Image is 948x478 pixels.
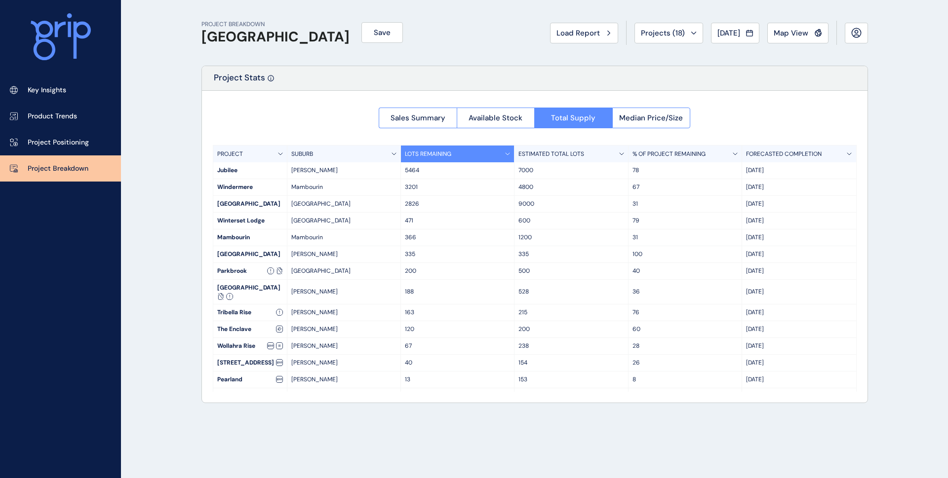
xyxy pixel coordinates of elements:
[632,308,738,317] p: 76
[641,28,685,38] span: Projects ( 18 )
[405,183,510,191] p: 3201
[291,288,396,296] p: [PERSON_NAME]
[291,166,396,175] p: [PERSON_NAME]
[632,200,738,208] p: 31
[361,22,403,43] button: Save
[746,250,852,258] p: [DATE]
[213,196,287,212] div: [GEOGRAPHIC_DATA]
[291,359,396,367] p: [PERSON_NAME]
[619,113,683,123] span: Median Price/Size
[518,325,624,333] p: 200
[405,233,510,242] p: 366
[213,263,287,279] div: Parkbrook
[711,23,759,43] button: [DATE]
[632,233,738,242] p: 31
[28,164,88,174] p: Project Breakdown
[213,246,287,262] div: [GEOGRAPHIC_DATA]
[746,308,852,317] p: [DATE]
[405,150,451,158] p: LOTS REMAINING
[213,229,287,246] div: Mambourin
[632,166,738,175] p: 78
[518,200,624,208] p: 9000
[632,150,706,158] p: % OF PROJECT REMAINING
[518,267,624,275] p: 500
[717,28,740,38] span: [DATE]
[405,250,510,258] p: 335
[405,200,510,208] p: 2826
[632,375,738,384] p: 8
[632,267,738,275] p: 40
[405,166,510,175] p: 5464
[632,288,738,296] p: 36
[469,113,522,123] span: Available Stock
[632,359,738,367] p: 26
[746,375,852,384] p: [DATE]
[746,183,852,191] p: [DATE]
[405,359,510,367] p: 40
[405,342,510,350] p: 67
[28,138,89,147] p: Project Positioning
[518,359,624,367] p: 154
[291,308,396,317] p: [PERSON_NAME]
[291,233,396,242] p: Mambourin
[612,108,691,128] button: Median Price/Size
[518,233,624,242] p: 1200
[291,150,313,158] p: SUBURB
[746,342,852,350] p: [DATE]
[518,183,624,191] p: 4800
[405,325,510,333] p: 120
[634,23,703,43] button: Projects (18)
[518,375,624,384] p: 153
[556,28,600,38] span: Load Report
[405,217,510,225] p: 471
[774,28,808,38] span: Map View
[632,183,738,191] p: 67
[201,29,350,45] h1: [GEOGRAPHIC_DATA]
[214,72,265,90] p: Project Stats
[518,250,624,258] p: 335
[405,308,510,317] p: 163
[518,150,584,158] p: ESTIMATED TOTAL LOTS
[632,342,738,350] p: 28
[213,371,287,388] div: Pearland
[746,267,852,275] p: [DATE]
[291,325,396,333] p: [PERSON_NAME]
[379,108,457,128] button: Sales Summary
[213,304,287,321] div: Tribella Rise
[217,150,243,158] p: PROJECT
[291,267,396,275] p: [GEOGRAPHIC_DATA]
[28,85,66,95] p: Key Insights
[518,166,624,175] p: 7000
[374,28,391,37] span: Save
[391,113,445,123] span: Sales Summary
[213,338,287,354] div: Wollahra Rise
[746,200,852,208] p: [DATE]
[28,111,77,121] p: Product Trends
[213,280,287,304] div: [GEOGRAPHIC_DATA]
[291,375,396,384] p: [PERSON_NAME]
[291,342,396,350] p: [PERSON_NAME]
[213,321,287,337] div: The Enclave
[201,20,350,29] p: PROJECT BREAKDOWN
[551,113,595,123] span: Total Supply
[746,166,852,175] p: [DATE]
[213,213,287,229] div: Winterset Lodge
[632,325,738,333] p: 60
[213,162,287,179] div: Jubilee
[518,217,624,225] p: 600
[518,288,624,296] p: 528
[746,217,852,225] p: [DATE]
[746,288,852,296] p: [DATE]
[746,233,852,242] p: [DATE]
[632,250,738,258] p: 100
[746,325,852,333] p: [DATE]
[213,179,287,195] div: Windermere
[518,342,624,350] p: 238
[291,217,396,225] p: [GEOGRAPHIC_DATA]
[213,388,287,404] div: Savana
[291,250,396,258] p: [PERSON_NAME]
[405,375,510,384] p: 13
[534,108,612,128] button: Total Supply
[550,23,618,43] button: Load Report
[746,359,852,367] p: [DATE]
